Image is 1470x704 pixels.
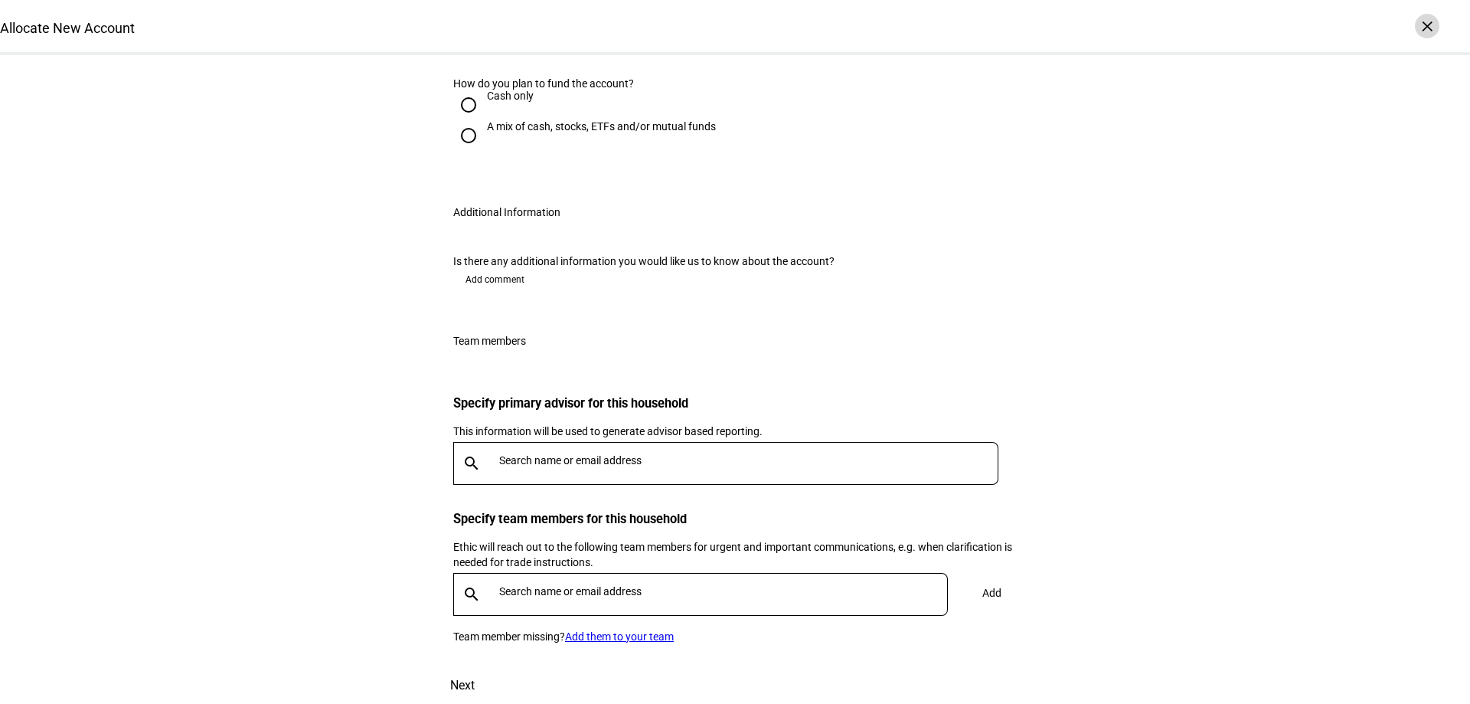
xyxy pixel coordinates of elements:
[453,255,1017,267] div: Is there any additional information you would like us to know about the account?
[453,630,565,643] span: Team member missing?
[453,454,490,473] mat-icon: search
[565,630,674,643] a: Add them to your team
[487,90,534,102] div: Cash only
[499,454,1004,467] input: Search name or email address
[499,585,954,598] input: Search name or email address
[453,585,490,604] mat-icon: search
[465,267,524,292] span: Add comment
[453,77,1017,90] div: How do you plan to fund the account?
[453,512,1017,526] h3: Specify team members for this household
[1415,14,1439,38] div: ×
[453,206,560,218] div: Additional Information
[450,667,475,704] span: Next
[453,539,1017,570] div: Ethic will reach out to the following team members for urgent and important communications, e.g. ...
[453,396,1017,411] h3: Specify primary advisor for this household
[487,120,716,133] div: A mix of cash, stocks, ETFs and/or mutual funds
[429,667,496,704] button: Next
[453,335,526,347] div: Team members
[453,267,537,292] button: Add comment
[453,424,1017,439] div: This information will be used to generate advisor based reporting.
